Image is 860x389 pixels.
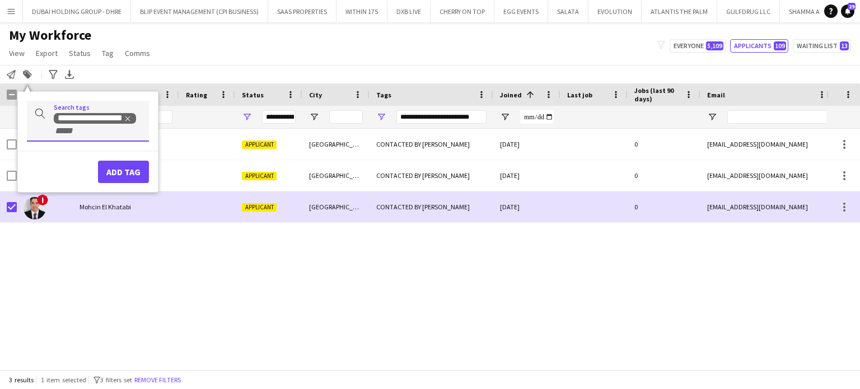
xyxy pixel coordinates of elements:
span: Last job [567,91,592,99]
div: [GEOGRAPHIC_DATA] [302,129,370,160]
div: [GEOGRAPHIC_DATA] [302,191,370,222]
span: Tags [376,91,391,99]
button: DXB LIVE [387,1,431,22]
button: Waiting list13 [793,39,851,53]
span: 13 [840,41,849,50]
img: Mohcin El Khatabi [24,197,46,219]
span: 3 filters set [100,376,132,384]
button: BLIP EVENT MANAGEMENT (CPI BUSINESS) [131,1,268,22]
span: 5,109 [706,41,723,50]
span: Applicant [242,172,277,180]
span: City [309,91,322,99]
div: [DATE] [493,160,560,191]
span: Comms [125,48,150,58]
span: Tag [102,48,114,58]
div: [EMAIL_ADDRESS][DOMAIN_NAME] [700,191,834,222]
a: 29 [841,4,854,18]
a: Export [31,46,62,60]
div: 0 [628,129,700,160]
button: SHAMMA ALFALASI [780,1,852,22]
button: Open Filter Menu [707,112,717,122]
button: Applicants109 [730,39,788,53]
input: Joined Filter Input [520,110,554,124]
span: 29 [848,3,856,10]
button: Open Filter Menu [500,112,510,122]
app-action-btn: Add to tag [21,68,34,81]
delete-icon: Remove tag [123,114,132,123]
a: Status [64,46,95,60]
button: Open Filter Menu [376,112,386,122]
button: Remove filters [132,374,183,386]
button: Open Filter Menu [242,112,252,122]
div: [EMAIL_ADDRESS][DOMAIN_NAME] [700,160,834,191]
span: Applicant [242,203,277,212]
div: CONTACTED BY [PERSON_NAME] [370,129,493,160]
button: ATLANTIS THE PALM [642,1,717,22]
span: Joined [500,91,522,99]
div: CONTACTED BY YULIIA [58,114,132,123]
span: Mohcin El Khatabi [80,203,131,211]
input: City Filter Input [329,110,363,124]
div: CONTACTED BY [PERSON_NAME] [370,191,493,222]
span: Status [242,91,264,99]
button: SALATA [548,1,588,22]
div: 0 [628,160,700,191]
button: WITHIN 175 [336,1,387,22]
div: [DATE] [493,191,560,222]
span: Full Name [80,91,110,99]
a: Comms [120,46,155,60]
div: [DATE] [493,129,560,160]
span: Jobs (last 90 days) [634,86,680,103]
span: Email [707,91,725,99]
div: CONTACTED BY [PERSON_NAME] [370,160,493,191]
input: Email Filter Input [727,110,827,124]
a: Tag [97,46,118,60]
span: View [9,48,25,58]
button: Add tag [98,161,149,183]
button: DUBAI HOLDING GROUP - DHRE [23,1,131,22]
span: 109 [774,41,786,50]
button: Everyone5,109 [670,39,726,53]
span: Rating [186,91,207,99]
button: EVOLUTION [588,1,642,22]
span: ! [37,194,48,205]
button: GULFDRUG LLC [717,1,780,22]
app-action-btn: Export XLSX [63,68,76,81]
span: Export [36,48,58,58]
button: EGG EVENTS [494,1,548,22]
input: + Tag [54,126,101,136]
button: SAAS PROPERTIES [268,1,336,22]
app-action-btn: Advanced filters [46,68,60,81]
span: Status [69,48,91,58]
div: 0 [628,191,700,222]
span: Applicant [242,140,277,149]
span: My Workforce [9,27,91,44]
button: CHERRY ON TOP [431,1,494,22]
span: 1 item selected [41,376,86,384]
a: View [4,46,29,60]
div: [EMAIL_ADDRESS][DOMAIN_NAME] [700,129,834,160]
div: [GEOGRAPHIC_DATA] [302,160,370,191]
button: Open Filter Menu [309,112,319,122]
app-action-btn: Notify workforce [4,68,18,81]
